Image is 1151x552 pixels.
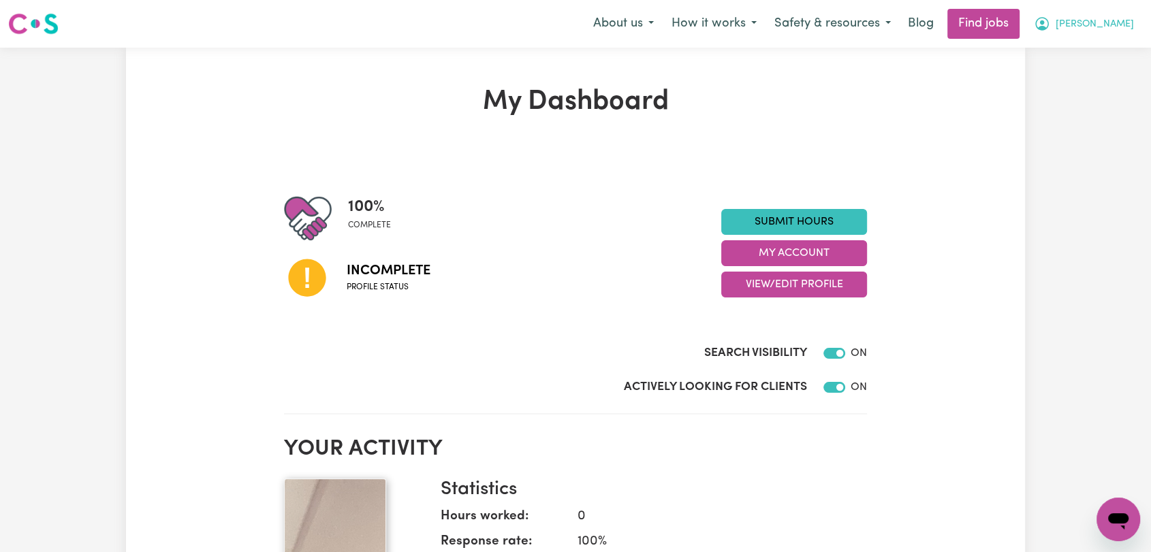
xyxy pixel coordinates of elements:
[8,8,59,39] a: Careseekers logo
[441,478,856,502] h3: Statistics
[851,382,867,393] span: ON
[1097,498,1140,541] iframe: Button to launch messaging window
[624,378,807,396] label: Actively Looking for Clients
[441,507,567,532] dt: Hours worked:
[567,532,856,552] dd: 100 %
[284,86,867,118] h1: My Dashboard
[567,507,856,527] dd: 0
[851,348,867,359] span: ON
[584,10,663,38] button: About us
[721,272,867,297] button: View/Edit Profile
[347,261,430,281] span: Incomplete
[1025,10,1143,38] button: My Account
[284,436,867,462] h2: Your activity
[348,219,391,231] span: complete
[348,195,402,242] div: Profile completeness: 100%
[721,209,867,235] a: Submit Hours
[704,344,807,362] label: Search Visibility
[900,9,942,39] a: Blog
[947,9,1020,39] a: Find jobs
[347,281,430,293] span: Profile status
[348,195,391,219] span: 100 %
[663,10,766,38] button: How it works
[766,10,900,38] button: Safety & resources
[1056,17,1134,32] span: [PERSON_NAME]
[8,12,59,36] img: Careseekers logo
[721,240,867,266] button: My Account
